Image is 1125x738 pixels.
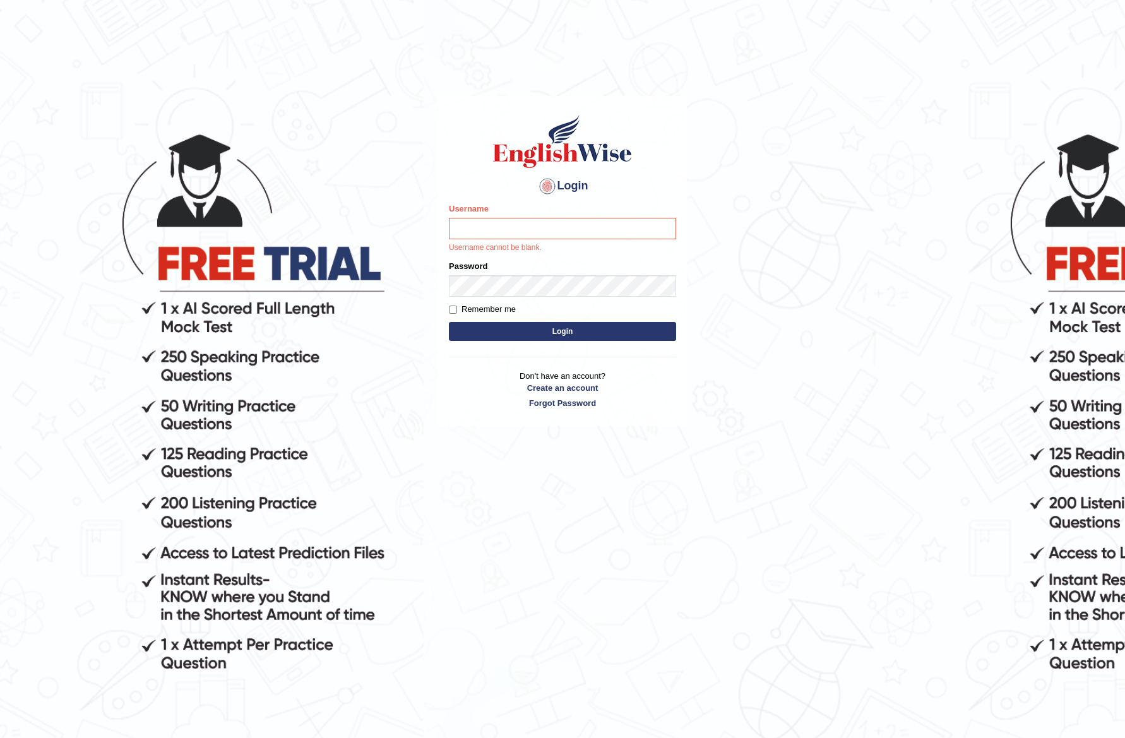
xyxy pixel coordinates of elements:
input: Remember me [449,306,457,314]
label: Password [449,260,487,272]
label: Remember me [449,303,516,316]
button: Login [449,322,676,341]
p: Username cannot be blank. [449,242,676,254]
label: Username [449,203,489,215]
a: Forgot Password [449,397,676,409]
a: Create an account [449,382,676,394]
p: Don't have an account? [449,370,676,409]
h4: Login [449,176,676,196]
img: Logo of English Wise sign in for intelligent practice with AI [491,113,634,170]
